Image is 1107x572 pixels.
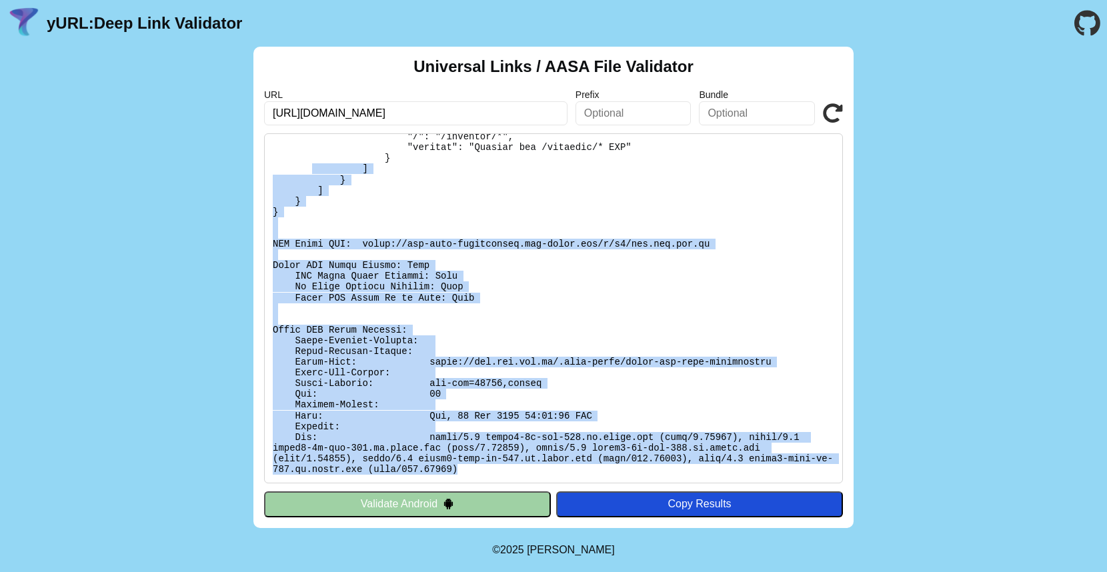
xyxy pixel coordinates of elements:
[699,89,815,100] label: Bundle
[47,14,242,33] a: yURL:Deep Link Validator
[563,498,836,510] div: Copy Results
[492,528,614,572] footer: ©
[264,89,568,100] label: URL
[500,544,524,555] span: 2025
[699,101,815,125] input: Optional
[576,101,692,125] input: Optional
[264,101,568,125] input: Required
[556,491,843,517] button: Copy Results
[7,6,41,41] img: yURL Logo
[413,57,694,76] h2: Universal Links / AASA File Validator
[264,133,843,483] pre: Lorem ipsu do: sitam://con.adi.eli.se/.doei-tempo/incid-utl-etdo-magnaaliqua En Adminimv: Quis No...
[264,491,551,517] button: Validate Android
[527,544,615,555] a: Michael Ibragimchayev's Personal Site
[443,498,454,509] img: droidIcon.svg
[576,89,692,100] label: Prefix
